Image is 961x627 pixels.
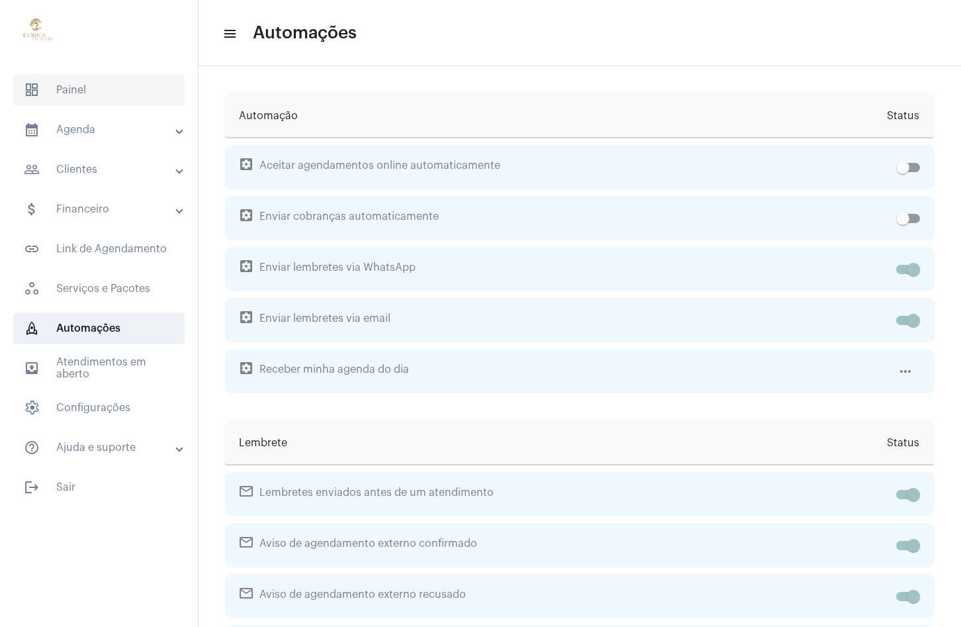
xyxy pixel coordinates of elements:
[24,360,40,376] mat-icon: sidenav icon
[24,400,40,416] span: sidenav icon
[240,145,891,189] span: Aceitar agendamentos online automaticamente
[13,313,185,344] span: Automações
[24,440,177,456] mat-panel-title: Ajuda e suporte
[239,93,298,138] span: Automação
[24,82,40,98] span: sidenav icon
[24,122,177,138] mat-panel-title: Agenda
[887,420,919,465] span: Status
[887,93,919,138] span: Status
[238,483,254,499] mat-icon: mail_outline
[8,193,198,225] mat-expansion-panel-header: sidenav iconFinanceiro
[24,320,40,336] span: sidenav icon
[13,273,185,305] span: Serviços e Pacotes
[24,162,177,177] mat-panel-title: Clientes
[13,352,185,384] span: Atendimentos em aberto
[238,360,254,376] mat-icon: settings_applications
[240,349,892,393] span: Receber minha agenda do dia
[8,432,198,463] mat-expansion-panel-header: sidenav iconAjuda e suporte
[11,7,64,60] img: 1b9c77b4-5e3e-ab10-83f5-97d8953339ea.jpg
[24,201,177,217] mat-panel-title: Financeiro
[240,523,891,567] span: Aviso de agendamento externo confirmado
[240,472,891,516] span: Lembretes enviados antes de um atendimento
[13,392,185,424] span: Configurações
[240,298,891,342] span: Enviar lembretes via email
[222,26,236,42] mat-icon: sidenav icon
[13,471,185,503] span: Sair
[240,247,891,291] span: Enviar lembretes via WhatsApp
[238,207,254,223] mat-icon: settings_applications
[24,122,40,138] mat-icon: sidenav icon
[240,196,891,240] span: Enviar cobranças automaticamente
[238,534,254,550] mat-icon: mail_outline
[8,154,198,185] mat-expansion-panel-header: sidenav iconClientes
[24,201,40,217] mat-icon: sidenav icon
[13,233,185,265] span: Link de Agendamento
[13,74,185,106] span: Painel
[897,363,913,379] mat-icon: more_horiz
[24,440,40,456] mat-icon: sidenav icon
[238,585,254,601] mat-icon: mail_outline
[24,162,40,177] mat-icon: sidenav icon
[240,574,891,618] span: Aviso de agendamento externo recusado
[8,114,198,146] mat-expansion-panel-header: sidenav iconAgenda
[24,281,40,297] span: sidenav icon
[238,156,254,172] mat-icon: settings_applications
[238,258,254,274] mat-icon: settings_applications
[24,479,40,495] mat-icon: sidenav icon
[239,420,287,465] span: Lembrete
[253,23,357,44] span: Automações
[238,309,254,325] mat-icon: settings_applications
[24,241,40,257] mat-icon: sidenav icon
